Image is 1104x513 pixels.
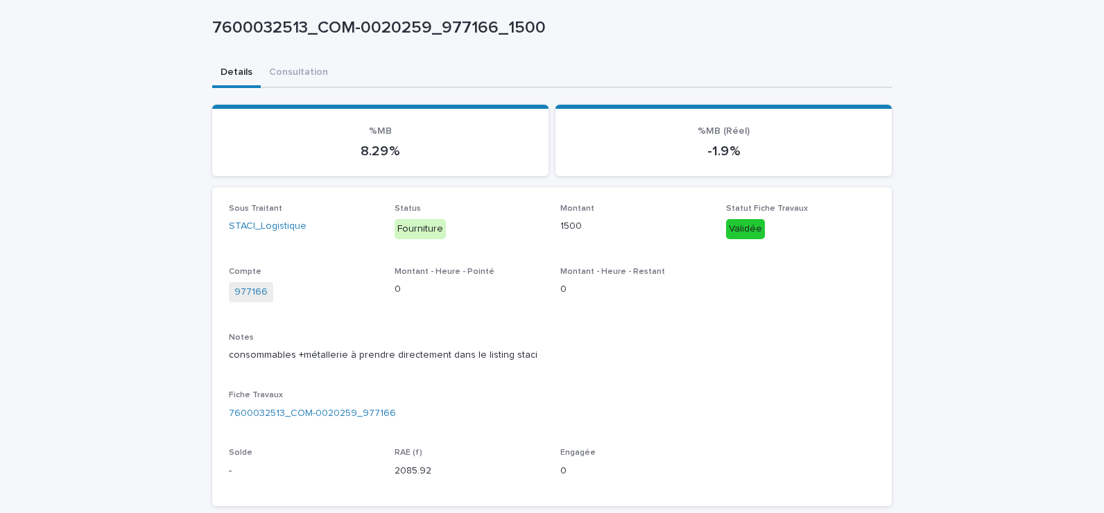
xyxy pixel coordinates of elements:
[212,59,261,88] button: Details
[229,406,396,421] a: 7600032513_COM-0020259_977166
[560,219,709,234] p: 1500
[560,449,596,457] span: Engagée
[560,464,709,478] p: 0
[234,285,268,299] a: 977166
[395,268,494,276] span: Montant - Heure - Pointé
[726,205,808,213] span: Statut Fiche Travaux
[369,126,392,136] span: %MB
[229,464,378,478] p: -
[229,333,254,342] span: Notes
[229,348,875,363] p: consommables +métallerie à prendre directement dans le listing staci
[726,219,765,239] div: Validée
[395,205,421,213] span: Status
[395,464,544,478] p: 2085.92
[229,391,283,399] span: Fiche Travaux
[560,205,594,213] span: Montant
[229,268,261,276] span: Compte
[560,268,665,276] span: Montant - Heure - Restant
[261,59,336,88] button: Consultation
[212,18,886,38] p: 7600032513_COM-0020259_977166_1500
[229,219,307,234] a: STACI_Logistique
[229,205,282,213] span: Sous Traitant
[229,143,532,159] p: 8.29 %
[395,282,544,297] p: 0
[698,126,750,136] span: %MB (Réel)
[395,449,422,457] span: RAE (f)
[560,282,709,297] p: 0
[229,449,252,457] span: Solde
[572,143,875,159] p: -1.9 %
[395,219,446,239] div: Fourniture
